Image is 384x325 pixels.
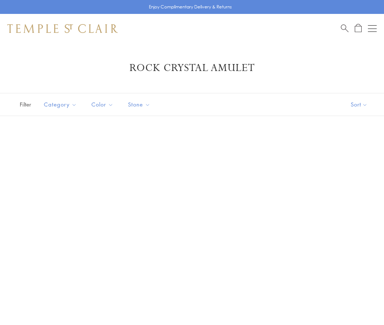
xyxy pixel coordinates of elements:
[149,3,232,11] p: Enjoy Complimentary Delivery & Returns
[18,61,366,75] h1: Rock Crystal Amulet
[40,100,82,109] span: Category
[124,100,156,109] span: Stone
[88,100,119,109] span: Color
[341,24,349,33] a: Search
[38,96,82,113] button: Category
[7,24,118,33] img: Temple St. Clair
[368,24,377,33] button: Open navigation
[355,24,362,33] a: Open Shopping Bag
[123,96,156,113] button: Stone
[86,96,119,113] button: Color
[334,93,384,116] button: Show sort by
